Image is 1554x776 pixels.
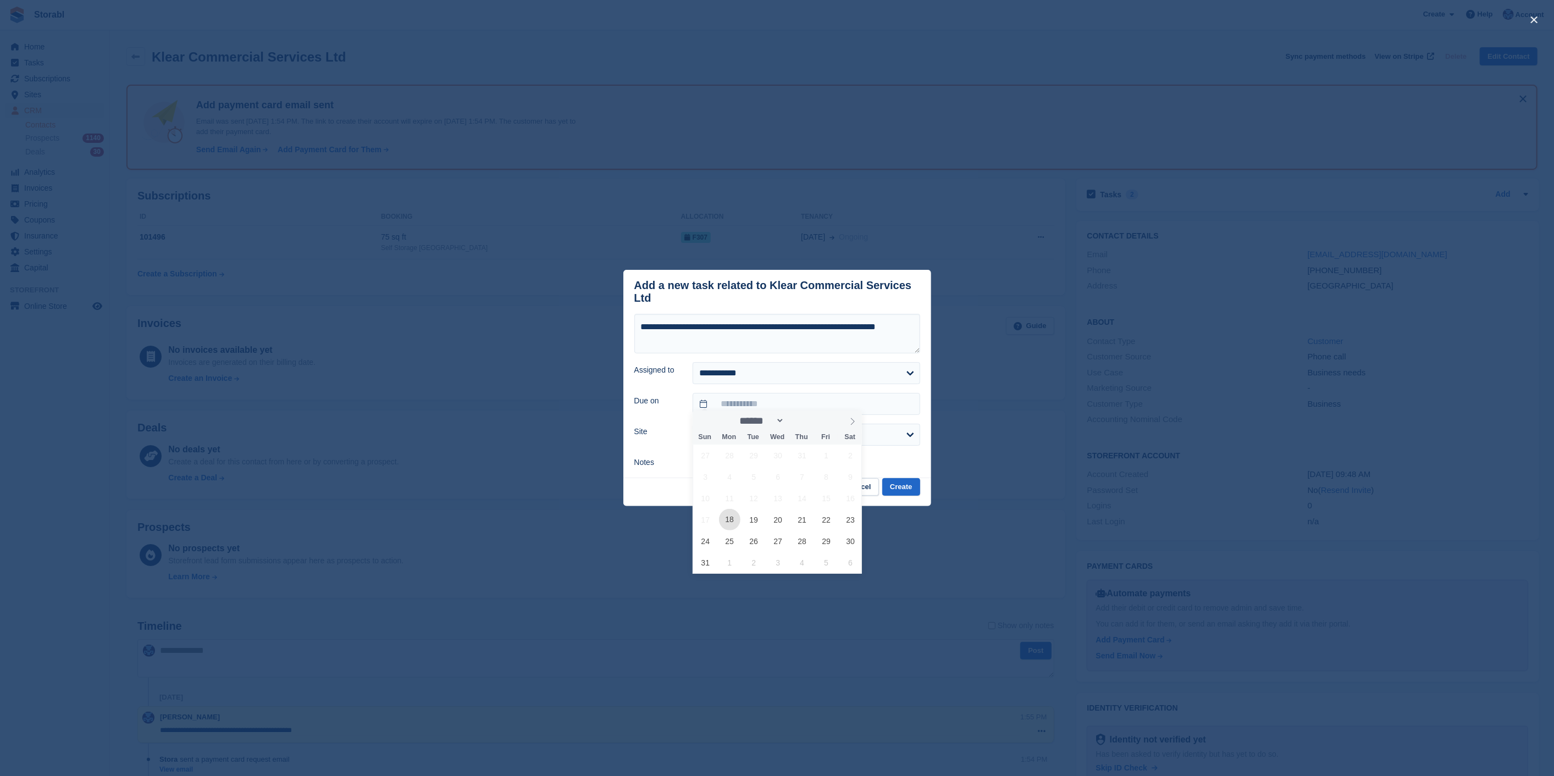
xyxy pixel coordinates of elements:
[792,552,813,573] span: September 4, 2025
[816,487,837,509] span: August 15, 2025
[695,552,716,573] span: August 31, 2025
[792,445,813,466] span: July 31, 2025
[882,478,920,496] button: Create
[695,445,716,466] span: July 27, 2025
[816,466,837,487] span: August 8, 2025
[717,434,741,441] span: Mon
[840,552,861,573] span: September 6, 2025
[743,445,765,466] span: July 29, 2025
[792,466,813,487] span: August 7, 2025
[767,509,789,530] span: August 20, 2025
[719,509,740,530] span: August 18, 2025
[792,509,813,530] span: August 21, 2025
[840,466,861,487] span: August 9, 2025
[743,487,765,509] span: August 12, 2025
[765,434,789,441] span: Wed
[816,530,837,552] span: August 29, 2025
[840,530,861,552] span: August 30, 2025
[784,415,819,426] input: Year
[816,445,837,466] span: August 1, 2025
[695,530,716,552] span: August 24, 2025
[1525,11,1543,29] button: close
[792,530,813,552] span: August 28, 2025
[695,487,716,509] span: August 10, 2025
[767,487,789,509] span: August 13, 2025
[767,466,789,487] span: August 6, 2025
[743,509,765,530] span: August 19, 2025
[695,466,716,487] span: August 3, 2025
[634,395,680,407] label: Due on
[634,426,680,437] label: Site
[743,530,765,552] span: August 26, 2025
[743,466,765,487] span: August 5, 2025
[719,552,740,573] span: September 1, 2025
[719,530,740,552] span: August 25, 2025
[814,434,838,441] span: Fri
[695,509,716,530] span: August 17, 2025
[741,434,765,441] span: Tue
[719,445,740,466] span: July 28, 2025
[736,415,784,426] select: Month
[719,466,740,487] span: August 4, 2025
[634,279,920,304] div: Add a new task related to Klear Commercial Services Ltd
[693,434,717,441] span: Sun
[767,552,789,573] span: September 3, 2025
[816,509,837,530] span: August 22, 2025
[767,530,789,552] span: August 27, 2025
[743,552,765,573] span: September 2, 2025
[816,552,837,573] span: September 5, 2025
[719,487,740,509] span: August 11, 2025
[840,445,861,466] span: August 2, 2025
[840,509,861,530] span: August 23, 2025
[789,434,814,441] span: Thu
[838,434,862,441] span: Sat
[792,487,813,509] span: August 14, 2025
[840,487,861,509] span: August 16, 2025
[634,364,680,376] label: Assigned to
[634,457,680,468] label: Notes
[767,445,789,466] span: July 30, 2025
